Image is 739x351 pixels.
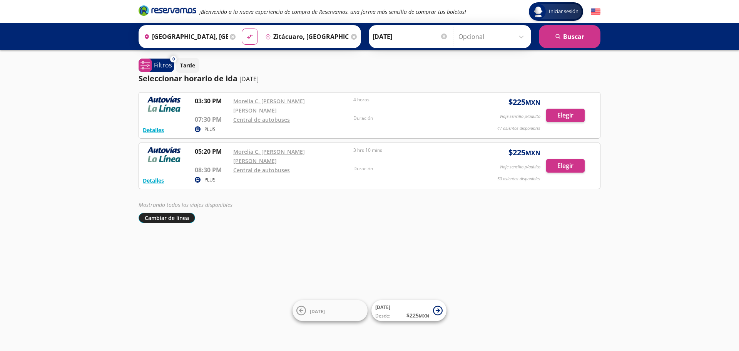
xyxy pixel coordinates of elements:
[353,147,470,154] p: 3 hrs 10 mins
[525,98,540,107] small: MXN
[539,25,600,48] button: Buscar
[195,96,229,106] p: 03:30 PM
[310,308,325,314] span: [DATE]
[500,164,540,170] p: Viaje sencillo p/adulto
[458,27,527,46] input: Opcional
[199,8,466,15] em: ¡Bienvenido a la nueva experiencia de compra de Reservamos, una forma más sencilla de comprar tus...
[371,300,446,321] button: [DATE]Desde:$225MXN
[375,304,390,311] span: [DATE]
[353,115,470,122] p: Duración
[233,148,305,165] a: Morelia C. [PERSON_NAME] [PERSON_NAME]
[546,159,585,173] button: Elegir
[262,27,349,46] input: Buscar Destino
[233,116,290,123] a: Central de autobuses
[204,126,216,133] p: PLUS
[139,213,195,223] button: Cambiar de línea
[176,58,199,73] button: Tarde
[143,147,185,162] img: RESERVAMOS
[139,73,237,84] p: Seleccionar horario de ida
[353,165,470,172] p: Duración
[139,5,196,18] a: Brand Logo
[139,59,174,72] button: 0Filtros
[233,97,305,114] a: Morelia C. [PERSON_NAME] [PERSON_NAME]
[353,96,470,103] p: 4 horas
[500,113,540,120] p: Viaje sencillo p/adulto
[141,27,228,46] input: Buscar Origen
[239,74,259,84] p: [DATE]
[525,149,540,157] small: MXN
[180,61,195,69] p: Tarde
[154,60,172,70] p: Filtros
[591,7,600,17] button: English
[546,109,585,122] button: Elegir
[293,300,368,321] button: [DATE]
[233,166,290,174] a: Central de autobuses
[497,125,540,132] p: 47 asientos disponibles
[143,176,164,185] button: Detalles
[143,126,164,134] button: Detalles
[546,8,582,15] span: Iniciar sesión
[143,96,185,112] img: RESERVAMOS
[139,5,196,16] i: Brand Logo
[508,96,540,108] span: $ 225
[497,176,540,182] p: 50 asientos disponibles
[195,165,229,175] p: 08:30 PM
[195,147,229,156] p: 05:20 PM
[172,56,175,62] span: 0
[375,312,390,319] span: Desde:
[406,311,429,319] span: $ 225
[204,176,216,183] p: PLUS
[139,201,232,208] em: Mostrando todos los viajes disponibles
[373,27,448,46] input: Elegir Fecha
[195,115,229,124] p: 07:30 PM
[419,313,429,319] small: MXN
[508,147,540,158] span: $ 225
